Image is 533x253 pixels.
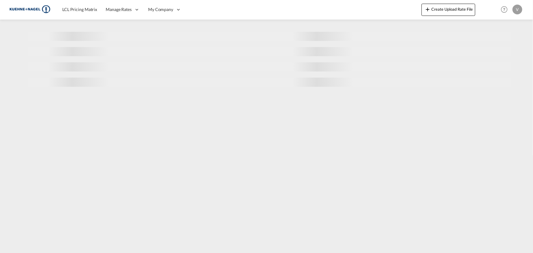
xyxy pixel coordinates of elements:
div: V [513,5,522,14]
img: 36441310f41511efafde313da40ec4a4.png [9,3,50,16]
span: LCL Pricing Matrix [62,7,97,12]
span: My Company [148,6,173,13]
span: Manage Rates [106,6,132,13]
md-icon: icon-plus 400-fg [424,5,431,13]
span: Help [499,4,509,15]
button: icon-plus 400-fgCreate Upload Rate File [422,4,475,16]
div: Help [499,4,513,15]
